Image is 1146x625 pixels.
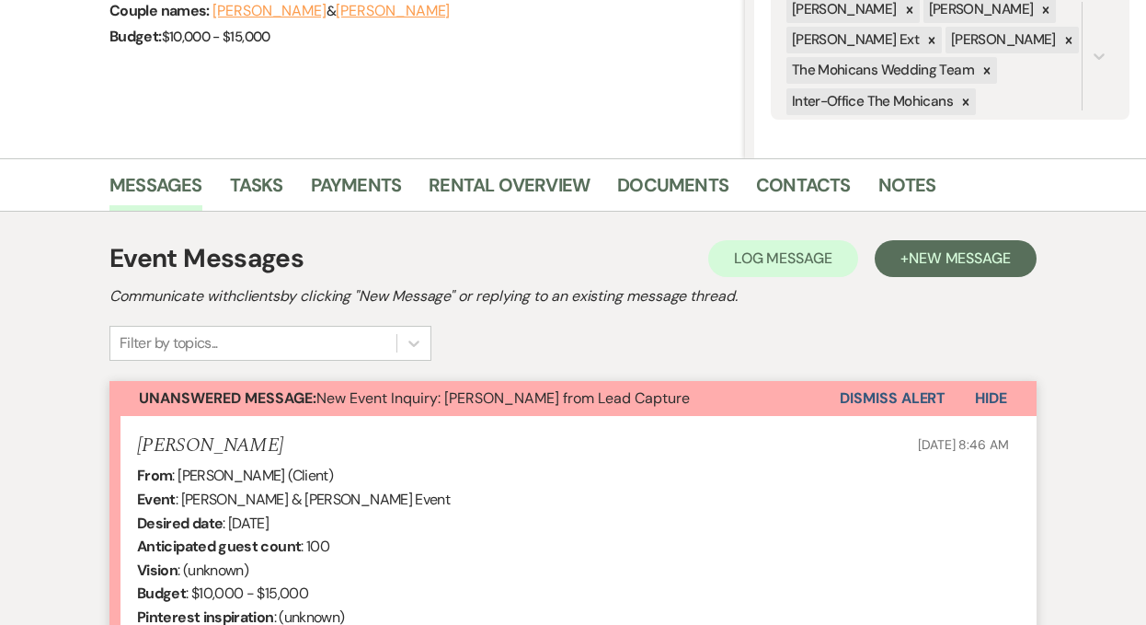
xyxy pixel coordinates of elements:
[945,27,1059,53] div: [PERSON_NAME]
[109,239,304,278] h1: Event Messages
[139,388,690,408] span: New Event Inquiry: [PERSON_NAME] from Lead Capture
[311,170,402,211] a: Payments
[109,1,212,20] span: Couple names:
[137,584,186,603] b: Budget
[786,88,956,115] div: Inter-Office The Mohicans
[975,388,1007,408] span: Hide
[786,27,922,53] div: [PERSON_NAME] Ext
[109,381,840,416] button: Unanswered Message:New Event Inquiry: [PERSON_NAME] from Lead Capture
[109,170,202,211] a: Messages
[840,381,945,416] button: Dismiss Alert
[617,170,728,211] a: Documents
[212,2,450,20] span: &
[918,436,1009,453] span: [DATE] 8:46 AM
[875,240,1037,277] button: +New Message
[137,537,301,556] b: Anticipated guest count
[909,249,1011,268] span: New Message
[109,27,162,46] span: Budget:
[708,240,858,277] button: Log Message
[162,28,270,46] span: $10,000 - $15,000
[109,285,1037,307] h2: Communicate with clients by clicking "New Message" or replying to an existing message thread.
[945,381,1037,416] button: Hide
[137,490,176,509] b: Event
[878,170,936,211] a: Notes
[230,170,283,211] a: Tasks
[786,57,977,84] div: The Mohicans Wedding Team
[137,466,172,485] b: From
[212,4,327,18] button: [PERSON_NAME]
[137,514,223,533] b: Desired date
[137,561,178,580] b: Vision
[734,249,832,268] span: Log Message
[120,332,218,354] div: Filter by topics...
[139,388,316,408] strong: Unanswered Message:
[336,4,450,18] button: [PERSON_NAME]
[429,170,590,211] a: Rental Overview
[137,434,283,457] h5: [PERSON_NAME]
[756,170,851,211] a: Contacts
